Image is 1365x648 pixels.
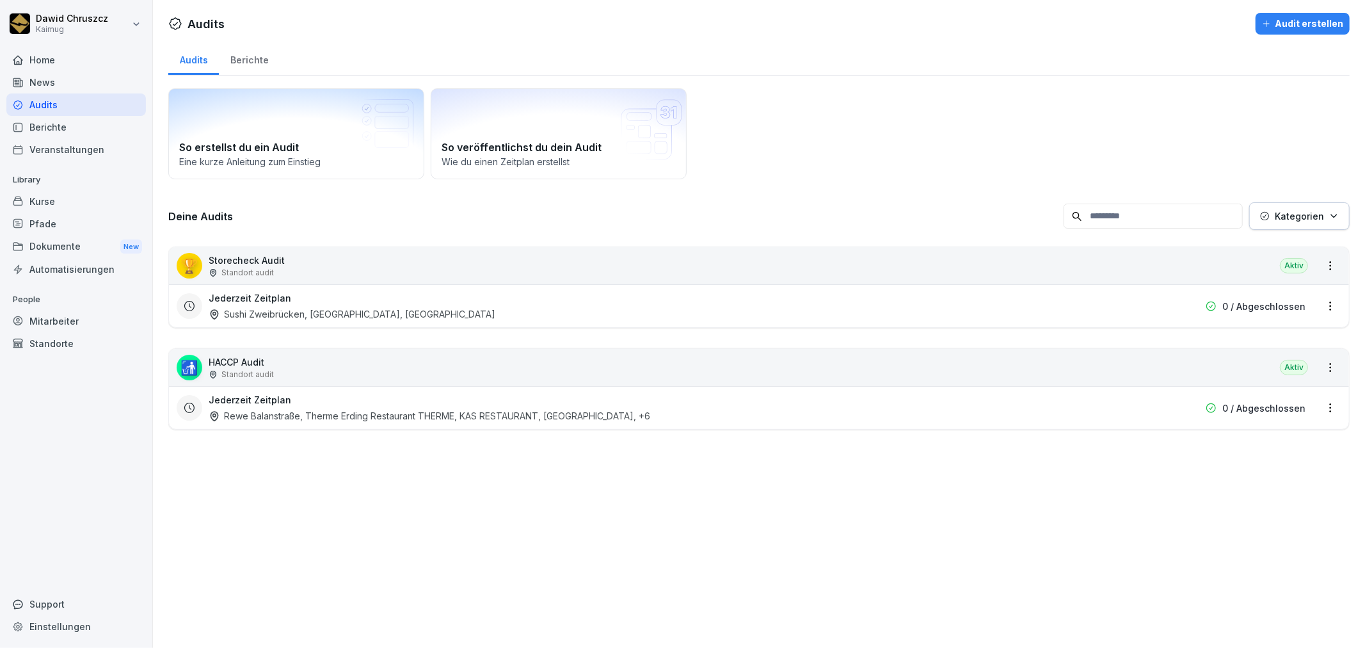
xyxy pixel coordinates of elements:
p: Storecheck Audit [209,254,285,267]
a: Berichte [219,42,280,75]
div: 🏆 [177,253,202,279]
h3: Jederzeit Zeitplan [209,291,291,305]
div: Audit erstellen [1262,17,1343,31]
a: Kurse [6,190,146,213]
div: Aktiv [1280,360,1308,375]
a: Home [6,49,146,71]
p: Standort audit [221,369,274,380]
button: Kategorien [1249,202,1350,230]
h3: Deine Audits [168,209,1057,223]
div: Support [6,593,146,615]
div: New [120,239,142,254]
a: Berichte [6,116,146,138]
div: Rewe Balanstraße, Therme Erding Restaurant THERME, KAS RESTAURANT, [GEOGRAPHIC_DATA] , +6 [209,409,650,423]
p: Wie du einen Zeitplan erstellst [442,155,676,168]
p: Kaimug [36,25,108,34]
p: HACCP Audit [209,355,274,369]
button: Audit erstellen [1256,13,1350,35]
a: Mitarbeiter [6,310,146,332]
a: Audits [6,93,146,116]
a: Veranstaltungen [6,138,146,161]
div: Dokumente [6,235,146,259]
p: Dawid Chruszcz [36,13,108,24]
div: Sushi Zweibrücken, [GEOGRAPHIC_DATA], [GEOGRAPHIC_DATA] [209,307,495,321]
p: Eine kurze Anleitung zum Einstieg [179,155,413,168]
a: Audits [168,42,219,75]
a: Standorte [6,332,146,355]
p: People [6,289,146,310]
a: Einstellungen [6,615,146,638]
h2: So veröffentlichst du dein Audit [442,140,676,155]
a: DokumenteNew [6,235,146,259]
p: Standort audit [221,267,274,279]
p: Kategorien [1275,209,1324,223]
a: So veröffentlichst du dein AuditWie du einen Zeitplan erstellst [431,88,687,179]
h1: Audits [188,15,225,33]
a: So erstellst du ein AuditEine kurze Anleitung zum Einstieg [168,88,424,179]
p: 0 / Abgeschlossen [1222,300,1305,313]
a: Automatisierungen [6,258,146,280]
p: Library [6,170,146,190]
div: Aktiv [1280,258,1308,273]
h3: Jederzeit Zeitplan [209,393,291,407]
p: 0 / Abgeschlossen [1222,401,1305,415]
a: Pfade [6,213,146,235]
h2: So erstellst du ein Audit [179,140,413,155]
a: News [6,71,146,93]
div: 🚮 [177,355,202,380]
